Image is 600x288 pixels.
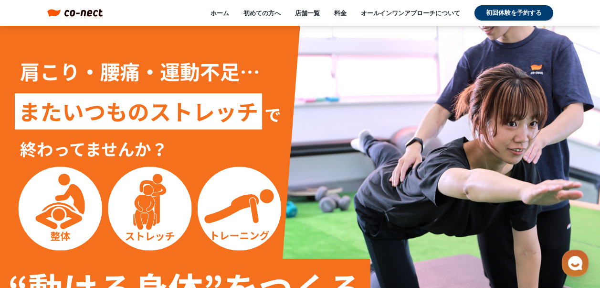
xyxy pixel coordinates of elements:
a: 店舗一覧 [295,9,320,17]
a: 初めての方へ [243,9,281,17]
a: オールインワンアプローチについて [361,9,460,17]
a: ホーム [211,9,229,17]
a: 初回体験を予約する [474,5,553,21]
a: 料金 [334,9,347,17]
